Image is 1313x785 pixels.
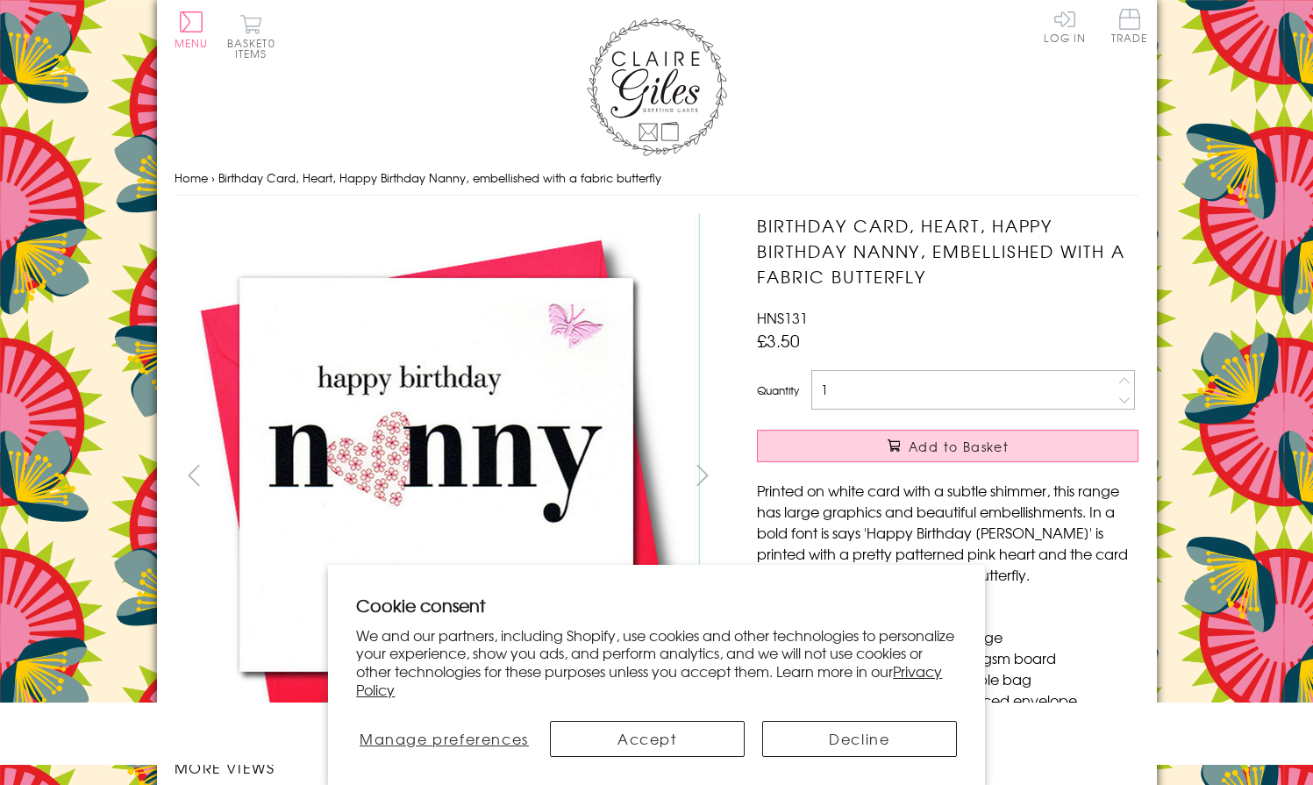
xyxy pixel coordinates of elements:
span: Trade [1111,9,1148,43]
h3: More views [175,757,723,778]
button: Basket0 items [227,14,275,59]
button: next [682,455,722,495]
a: Trade [1111,9,1148,46]
button: Accept [550,721,745,757]
label: Quantity [757,382,799,398]
button: Decline [762,721,957,757]
img: Claire Giles Greetings Cards [587,18,727,156]
a: Log In [1044,9,1086,43]
span: Menu [175,35,209,51]
a: Home [175,169,208,186]
span: › [211,169,215,186]
img: Birthday Card, Heart, Happy Birthday Nanny, embellished with a fabric butterfly [722,213,1248,739]
button: Menu [175,11,209,48]
h1: Birthday Card, Heart, Happy Birthday Nanny, embellished with a fabric butterfly [757,213,1138,289]
button: Add to Basket [757,430,1138,462]
span: HNS131 [757,307,808,328]
img: Birthday Card, Heart, Happy Birthday Nanny, embellished with a fabric butterfly [174,213,700,739]
a: Privacy Policy [356,660,942,700]
h2: Cookie consent [356,593,957,617]
button: prev [175,455,214,495]
p: We and our partners, including Shopify, use cookies and other technologies to personalize your ex... [356,626,957,699]
span: Birthday Card, Heart, Happy Birthday Nanny, embellished with a fabric butterfly [218,169,661,186]
nav: breadcrumbs [175,161,1139,196]
span: Add to Basket [909,438,1009,455]
span: Manage preferences [360,728,529,749]
button: Manage preferences [356,721,532,757]
span: 0 items [235,35,275,61]
p: Printed on white card with a subtle shimmer, this range has large graphics and beautiful embellis... [757,480,1138,585]
span: £3.50 [757,328,800,353]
